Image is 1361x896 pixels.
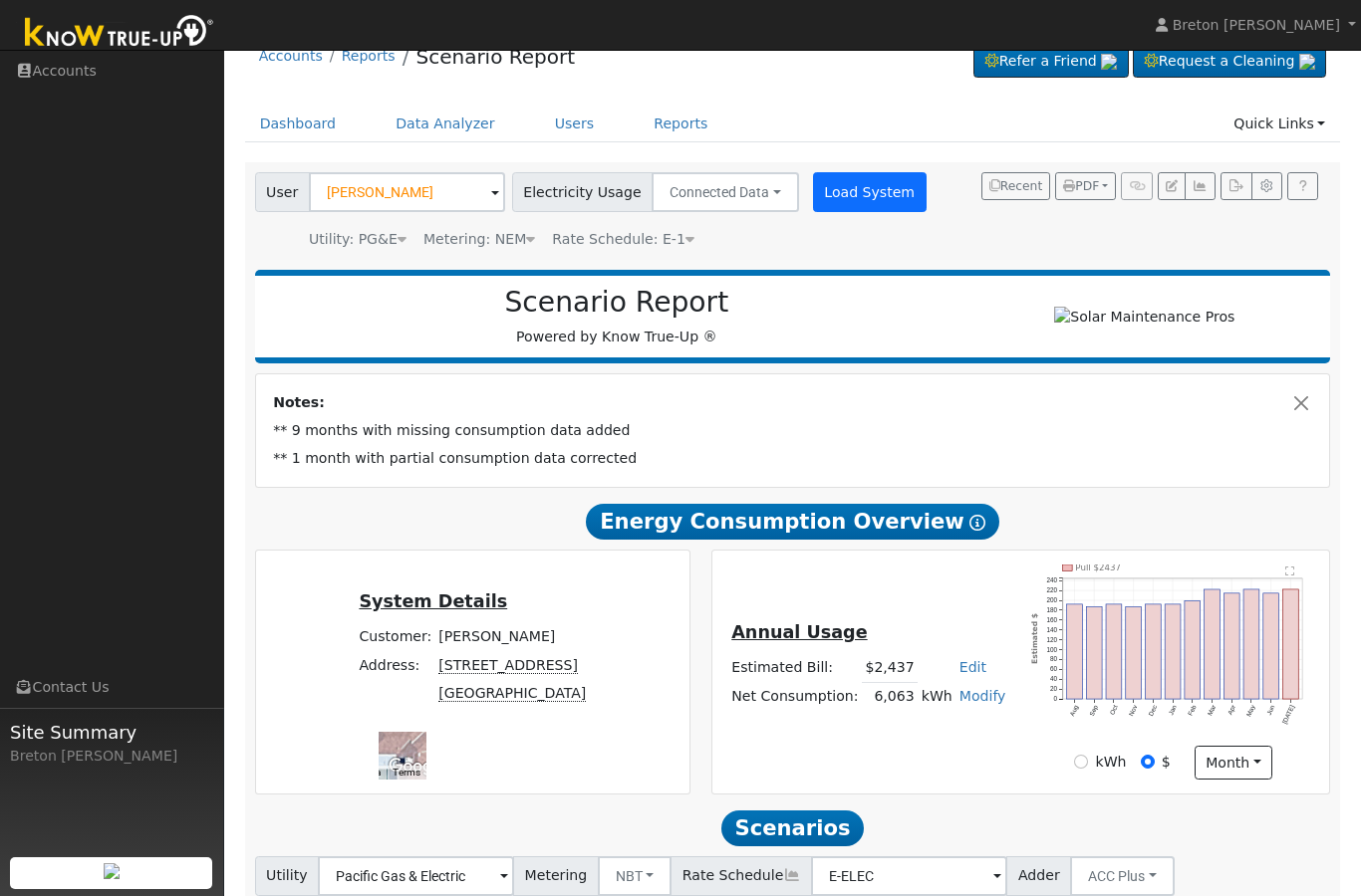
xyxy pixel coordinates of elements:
div: Powered by Know True-Up ® [265,286,969,347]
img: retrieve [1299,54,1315,70]
text: 240 [1047,576,1058,583]
rect: onclick="" [1225,592,1240,698]
span: PDF [1063,179,1099,193]
i: Show Help [969,515,985,531]
span: Scenarios [721,810,864,846]
div: Utility: PG&E [309,229,407,250]
button: month [1195,746,1273,780]
rect: onclick="" [1283,589,1299,699]
img: Know True-Up [15,11,224,56]
td: Estimated Bill: [728,654,862,683]
input: Select a User [309,172,505,212]
a: Open this area in Google Maps (opens a new window) [384,754,449,780]
button: PDF [1055,172,1116,200]
a: Quick Links [1219,106,1340,142]
rect: onclick="" [1146,603,1162,698]
strong: Notes: [273,394,325,410]
text: 120 [1047,635,1058,642]
input: kWh [1074,755,1088,769]
div: Metering: NEM [423,229,535,250]
text: Feb [1187,703,1198,716]
span: Electricity Usage [512,172,653,212]
rect: onclick="" [1166,603,1182,698]
button: Close [1291,392,1312,413]
text: Jan [1168,703,1179,716]
img: retrieve [104,863,120,879]
text: [DATE] [1281,703,1297,725]
button: ACC Plus [1070,856,1175,896]
input: Select a Rate Schedule [811,856,1007,896]
text: 220 [1047,586,1058,593]
text: May [1245,703,1258,718]
text: 40 [1050,675,1058,682]
a: Terms (opens in new tab) [393,767,420,778]
button: Export Interval Data [1221,172,1251,200]
label: $ [1162,752,1171,773]
text: Dec [1147,704,1158,717]
rect: onclick="" [1067,603,1083,698]
rect: onclick="" [1205,589,1221,699]
img: Google [384,754,449,780]
a: Reports [639,106,722,142]
button: Settings [1251,172,1282,200]
button: Load System [813,172,927,212]
td: Net Consumption: [728,682,862,711]
text: Estimated $ [1031,613,1040,664]
text: Apr [1226,704,1237,716]
text: 80 [1050,655,1058,662]
a: Modify [959,688,1006,704]
img: Solar Maintenance Pros [1054,307,1234,328]
td: [PERSON_NAME] [435,623,590,651]
rect: onclick="" [1263,592,1279,698]
input: $ [1141,755,1155,769]
text: Aug [1069,703,1081,717]
td: ** 1 month with partial consumption data corrected [270,445,1316,473]
span: Site Summary [10,719,213,746]
rect: onclick="" [1126,606,1142,699]
text: Mar [1207,704,1218,717]
text: 140 [1047,625,1058,632]
rect: onclick="" [1185,600,1201,699]
text: 60 [1050,665,1058,672]
u: System Details [359,591,507,611]
text: Pull $2437 [1076,562,1122,572]
text: 180 [1047,606,1058,613]
span: Breton [PERSON_NAME] [1173,17,1340,33]
span: Energy Consumption Overview [586,504,998,540]
rect: onclick="" [1106,603,1122,698]
button: Connected Data [652,172,799,212]
span: Rate Schedule [671,856,812,896]
label: kWh [1096,752,1127,773]
a: Refer a Friend [973,45,1129,79]
a: Reports [342,48,396,64]
a: Scenario Report [415,45,575,69]
button: NBT [598,856,673,896]
td: Address: [356,651,435,679]
button: Edit User [1158,172,1186,200]
text: Oct [1109,703,1120,715]
text: Nov [1128,703,1139,717]
a: Data Analyzer [381,106,510,142]
a: Dashboard [245,106,352,142]
span: User [255,172,310,212]
a: Accounts [259,48,323,64]
input: Select a Utility [318,856,514,896]
text: 0 [1054,695,1058,702]
h2: Scenario Report [275,286,958,320]
text: 200 [1047,596,1058,603]
text: 20 [1050,685,1058,692]
img: retrieve [1101,54,1117,70]
span: Metering [513,856,599,896]
span: Adder [1006,856,1071,896]
span: Utility [255,856,320,896]
text: 100 [1047,645,1058,652]
button: Recent [981,172,1051,200]
a: Request a Cleaning [1133,45,1326,79]
a: Help Link [1287,172,1318,200]
text: Jun [1265,703,1276,716]
text: 160 [1047,615,1058,622]
text:  [1286,564,1295,574]
button: Multi-Series Graph [1185,172,1216,200]
td: ** 9 months with missing consumption data added [270,417,1316,445]
td: kWh [918,682,955,711]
